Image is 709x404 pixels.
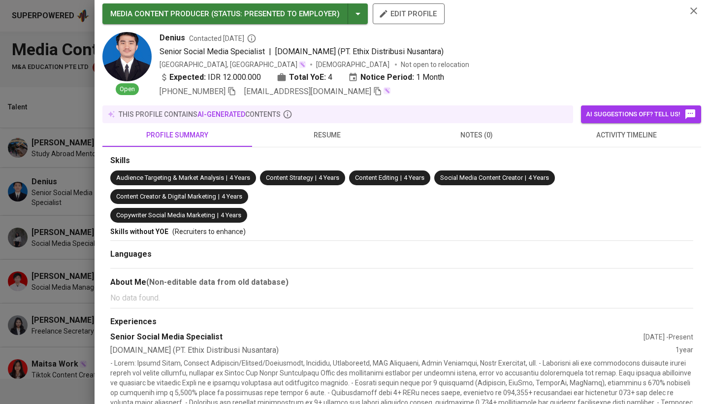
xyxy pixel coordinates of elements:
b: (Non-editable data from old database) [146,277,289,287]
span: Senior Social Media Specialist [160,47,265,56]
span: Copywriter Social Media Marketing [116,211,215,219]
div: Languages [110,249,693,260]
svg: By Batam recruiter [247,34,257,43]
span: notes (0) [408,129,546,141]
p: No data found. [110,292,693,304]
span: [DEMOGRAPHIC_DATA] [316,60,391,69]
button: AI suggestions off? Tell us! [581,105,701,123]
button: edit profile [373,3,445,24]
span: edit profile [381,7,437,20]
span: AI suggestions off? Tell us! [586,108,696,120]
span: Content Editing [355,174,398,181]
b: Notice Period: [360,71,414,83]
span: AI-generated [197,110,245,118]
div: Experiences [110,316,693,328]
span: activity timeline [557,129,695,141]
span: | [315,173,317,183]
p: this profile contains contents [119,109,281,119]
span: | [269,46,271,58]
span: 4 Years [221,211,241,219]
div: Senior Social Media Specialist [110,332,644,343]
span: | [525,173,526,183]
b: Expected: [169,71,206,83]
div: About Me [110,276,693,288]
span: | [217,211,219,220]
span: Audience Targeting & Market Analysis [116,174,224,181]
span: [PHONE_NUMBER] [160,87,226,96]
button: MEDIA CONTENT PRODUCER (STATUS: Presented to Employer) [102,3,368,24]
div: [GEOGRAPHIC_DATA], [GEOGRAPHIC_DATA] [160,60,306,69]
img: magic_wand.svg [383,87,391,95]
span: Denius [160,32,185,44]
span: 4 Years [229,174,250,181]
span: ( STATUS : Presented to Employer ) [211,9,340,18]
span: 4 Years [222,193,242,200]
div: Skills [110,155,693,167]
p: Not open to relocation [401,60,469,69]
span: 4 [328,71,332,83]
span: 4 Years [319,174,339,181]
span: MEDIA CONTENT PRODUCER [110,9,209,18]
span: (Recruiters to enhance) [172,228,246,236]
span: Content Creator & Digital Marketing [116,193,216,200]
a: edit profile [373,9,445,17]
span: [EMAIL_ADDRESS][DOMAIN_NAME] [244,87,371,96]
div: [DATE] - Present [644,332,693,342]
span: Open [116,85,139,94]
span: Skills without YOE [110,228,168,236]
span: [DOMAIN_NAME] (PT. Ethix Distribusi Nusantara) [275,47,444,56]
div: 1 Month [348,71,444,83]
div: IDR 12.000.000 [160,71,261,83]
div: 1 year [676,345,693,356]
span: 4 Years [404,174,424,181]
div: [DOMAIN_NAME] (PT. Ethix Distribusi Nusantara) [110,345,676,356]
img: 7f24fa26bef1ab352714e70e85c4aef9.jpg [102,32,152,81]
span: | [218,192,220,202]
span: resume [258,129,396,141]
span: | [400,173,402,183]
span: Contacted [DATE] [189,34,257,43]
span: 4 Years [528,174,549,181]
span: | [226,173,227,183]
b: Total YoE: [289,71,326,83]
span: Social Media Content Creator [440,174,523,181]
img: magic_wand.svg [298,61,306,68]
span: Content Strategy [266,174,313,181]
span: profile summary [108,129,246,141]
